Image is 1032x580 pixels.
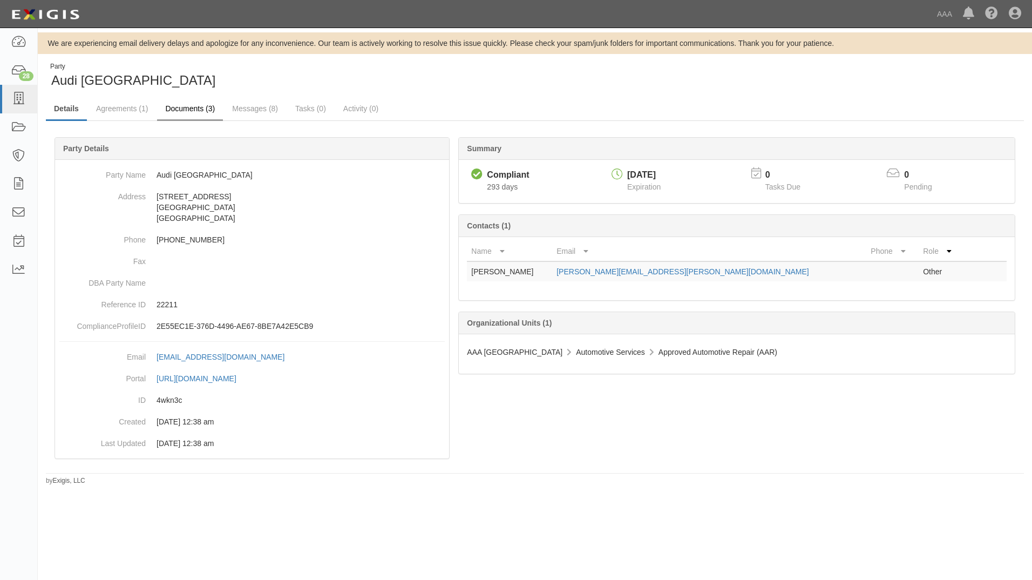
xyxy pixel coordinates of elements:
[467,144,501,153] b: Summary
[53,477,85,484] a: Exigis, LLC
[59,433,445,454] dd: 03/10/2023 12:38 am
[8,5,83,24] img: logo-5460c22ac91f19d4615b14bd174203de0afe785f0fc80cf4dbbc73dc1793850b.png
[157,374,248,383] a: [URL][DOMAIN_NAME]
[46,98,87,121] a: Details
[59,164,146,180] dt: Party Name
[59,315,146,332] dt: ComplianceProfileID
[932,3,958,25] a: AAA
[59,229,445,251] dd: [PHONE_NUMBER]
[63,144,109,153] b: Party Details
[59,294,146,310] dt: Reference ID
[658,348,777,356] span: Approved Automotive Repair (AAR)
[335,98,386,119] a: Activity (0)
[157,352,284,362] div: [EMAIL_ADDRESS][DOMAIN_NAME]
[552,241,866,261] th: Email
[19,71,33,81] div: 28
[59,411,146,427] dt: Created
[224,98,286,119] a: Messages (8)
[59,389,146,406] dt: ID
[51,73,216,87] span: Audi [GEOGRAPHIC_DATA]
[467,319,552,327] b: Organizational Units (1)
[627,183,661,191] span: Expiration
[467,348,562,356] span: AAA [GEOGRAPHIC_DATA]
[59,346,146,362] dt: Email
[59,186,146,202] dt: Address
[59,411,445,433] dd: 03/10/2023 12:38 am
[50,62,216,71] div: Party
[59,272,146,288] dt: DBA Party Name
[765,183,800,191] span: Tasks Due
[765,169,814,181] p: 0
[467,241,552,261] th: Name
[866,241,919,261] th: Phone
[157,299,445,310] p: 22211
[487,169,529,181] div: Compliant
[59,186,445,229] dd: [STREET_ADDRESS] [GEOGRAPHIC_DATA] [GEOGRAPHIC_DATA]
[556,267,809,276] a: [PERSON_NAME][EMAIL_ADDRESS][PERSON_NAME][DOMAIN_NAME]
[467,261,552,281] td: [PERSON_NAME]
[46,476,85,485] small: by
[59,164,445,186] dd: Audi [GEOGRAPHIC_DATA]
[59,433,146,449] dt: Last Updated
[157,98,223,121] a: Documents (3)
[38,38,1032,49] div: We are experiencing email delivery delays and apologize for any inconvenience. Our team is active...
[59,389,445,411] dd: 4wkn3c
[576,348,645,356] span: Automotive Services
[157,353,296,361] a: [EMAIL_ADDRESS][DOMAIN_NAME]
[985,8,998,21] i: Help Center - Complianz
[471,169,483,180] i: Compliant
[627,169,661,181] div: [DATE]
[59,229,146,245] dt: Phone
[46,62,527,90] div: Audi Middleburg Heights
[287,98,334,119] a: Tasks (0)
[487,183,518,191] span: Since 11/05/2024
[59,251,146,267] dt: Fax
[88,98,156,119] a: Agreements (1)
[157,321,445,332] p: 2E55EC1E-376D-4496-AE67-8BE7A42E5CB9
[919,261,963,281] td: Other
[59,368,146,384] dt: Portal
[904,183,932,191] span: Pending
[467,221,511,230] b: Contacts (1)
[904,169,945,181] p: 0
[919,241,963,261] th: Role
